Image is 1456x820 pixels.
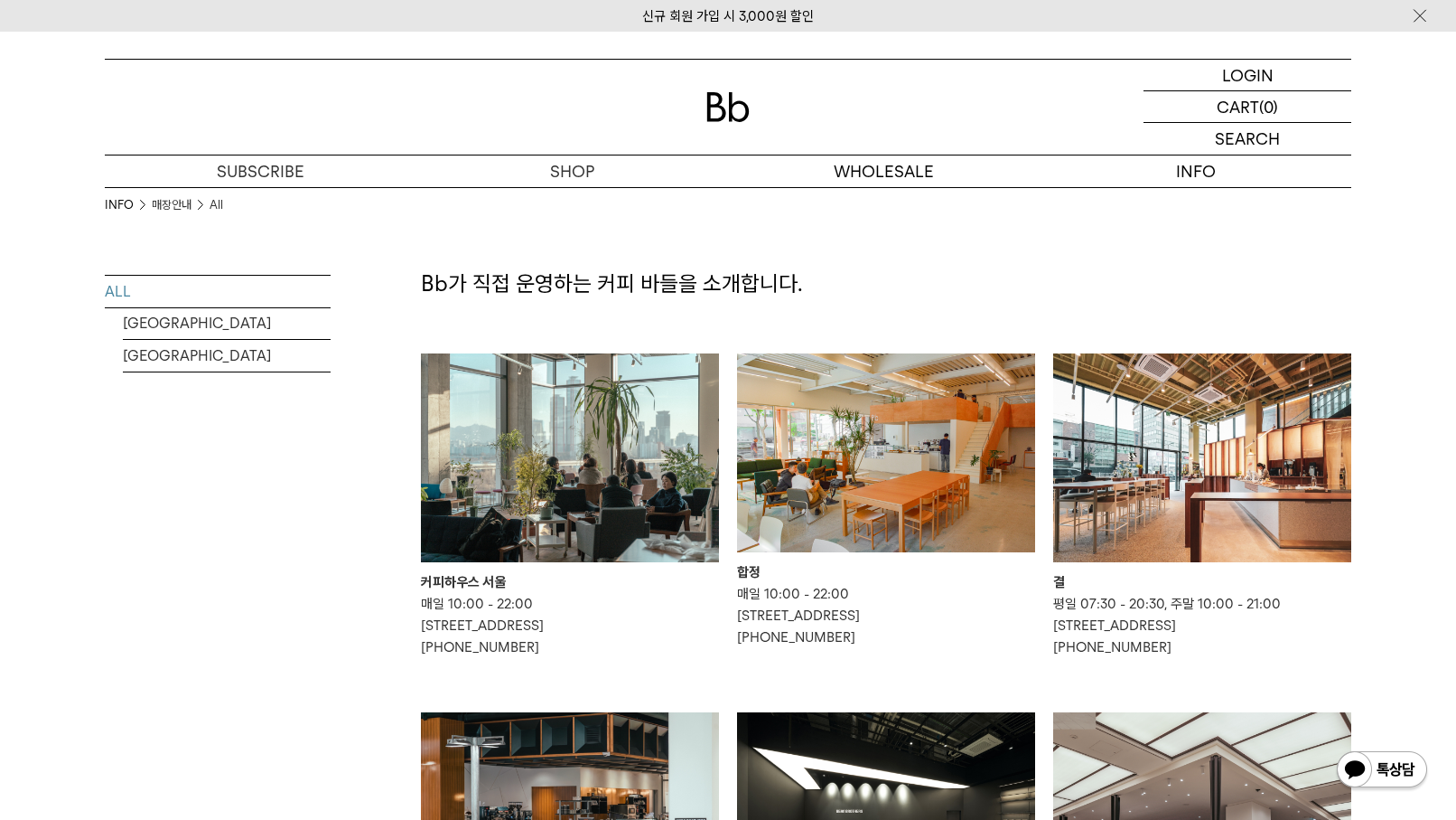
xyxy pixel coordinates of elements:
[152,196,191,214] a: 매장안내
[1053,593,1351,658] p: 평일 07:30 - 20:30, 주말 10:00 - 21:00 [STREET_ADDRESS] [PHONE_NUMBER]
[1053,353,1351,562] img: 결
[416,156,728,187] a: SHOP
[123,307,331,339] a: [GEOGRAPHIC_DATA]
[105,156,416,187] a: SUBSCRIBE
[737,353,1035,552] img: 합정
[105,276,331,307] a: ALL
[1040,156,1351,187] p: INFO
[123,340,331,372] a: [GEOGRAPHIC_DATA]
[421,353,719,658] a: 커피하우스 서울 커피하우스 서울 매일 10:00 - 22:00[STREET_ADDRESS][PHONE_NUMBER]
[1335,749,1429,793] img: 카카오톡 채널 1:1 채팅 버튼
[737,353,1035,648] a: 합정 합정 매일 10:00 - 22:00[STREET_ADDRESS][PHONE_NUMBER]
[1259,91,1278,122] p: (0)
[1215,123,1280,155] p: SEARCH
[1217,91,1259,122] p: CART
[1222,60,1274,90] p: LOGIN
[421,571,719,593] div: 커피하우스 서울
[210,196,223,214] a: All
[421,353,719,562] img: 커피하우스 서울
[737,561,1035,583] div: 합정
[706,92,750,122] img: 로고
[1053,571,1351,593] div: 결
[728,156,1040,187] p: WHOLESALE
[421,269,1351,299] p: Bb가 직접 운영하는 커피 바들을 소개합니다.
[1053,353,1351,658] a: 결 결 평일 07:30 - 20:30, 주말 10:00 - 21:00[STREET_ADDRESS][PHONE_NUMBER]
[1143,60,1351,91] a: LOGIN
[105,196,152,214] li: INFO
[421,593,719,658] p: 매일 10:00 - 22:00 [STREET_ADDRESS] [PHONE_NUMBER]
[737,583,1035,648] p: 매일 10:00 - 22:00 [STREET_ADDRESS] [PHONE_NUMBER]
[642,8,814,24] a: 신규 회원 가입 시 3,000원 할인
[1143,91,1351,123] a: CART (0)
